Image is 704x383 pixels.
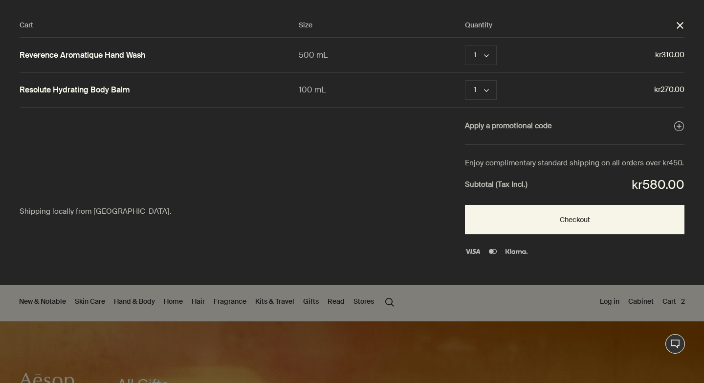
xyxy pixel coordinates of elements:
a: Resolute Hydrating Body Balm [20,85,130,95]
button: Close [676,21,684,30]
div: 500 mL [299,48,465,62]
strong: Subtotal (Tax Incl.) [465,179,528,191]
button: Checkout [465,205,684,234]
button: Apply a promotional code [465,120,684,133]
button: Quantity 1 [465,80,497,100]
div: Shipping locally from [GEOGRAPHIC_DATA]. [20,205,220,218]
div: Cart [20,20,299,31]
span: kr270.00 [538,84,684,96]
a: Reverence Aromatique Hand Wash [20,50,145,61]
div: Quantity [465,20,676,31]
img: Visa Logo [465,249,480,254]
div: kr580.00 [632,175,684,196]
button: Live Assistance [665,334,685,354]
span: kr310.00 [538,49,684,62]
div: Enjoy complimentary standard shipping on all orders over kr450. [465,157,684,170]
img: Mastercard Logo [489,249,497,254]
img: klarna (1) [506,249,527,254]
div: 100 mL [299,83,465,96]
div: Size [299,20,465,31]
button: Quantity 1 [465,45,497,65]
